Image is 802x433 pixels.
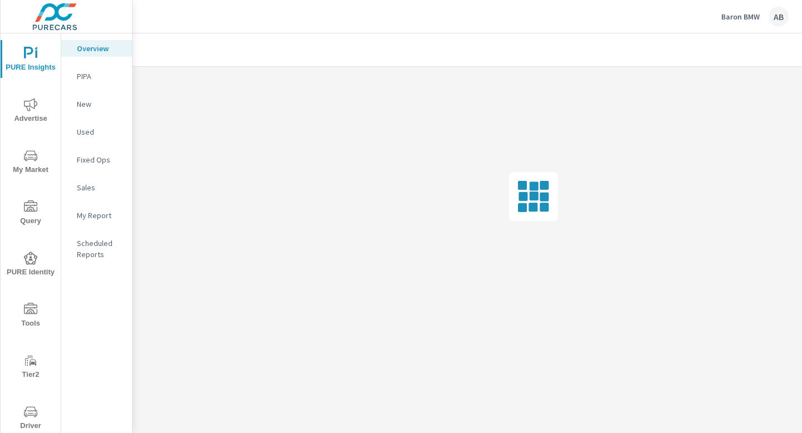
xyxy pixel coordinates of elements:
div: Overview [61,40,132,57]
span: Tier2 [4,354,57,381]
div: AB [769,7,789,27]
span: Driver [4,405,57,432]
div: Scheduled Reports [61,235,132,263]
p: Fixed Ops [77,154,123,165]
p: PIPA [77,71,123,82]
span: PURE Identity [4,252,57,279]
div: PIPA [61,68,132,85]
span: Query [4,200,57,228]
p: Baron BMW [721,12,760,22]
span: My Market [4,149,57,176]
p: Overview [77,43,123,54]
p: Scheduled Reports [77,238,123,260]
p: New [77,99,123,110]
span: Tools [4,303,57,330]
div: My Report [61,207,132,224]
div: Used [61,124,132,140]
p: Used [77,126,123,137]
span: Advertise [4,98,57,125]
span: PURE Insights [4,47,57,74]
p: My Report [77,210,123,221]
p: Sales [77,182,123,193]
div: Fixed Ops [61,151,132,168]
div: New [61,96,132,112]
div: Sales [61,179,132,196]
